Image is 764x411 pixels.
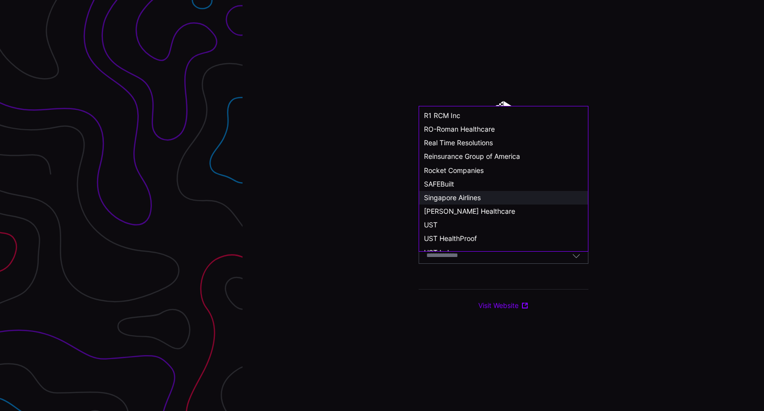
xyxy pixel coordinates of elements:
[424,234,477,242] span: UST HealthProof
[424,193,481,202] span: Singapore Airlines
[424,166,484,174] span: Rocket Companies
[424,207,515,215] span: [PERSON_NAME] Healthcare
[424,152,520,160] span: Reinsurance Group of America
[424,221,438,229] span: UST
[424,248,452,257] span: UST Lab
[424,111,460,120] span: R1 RCM Inc
[478,301,529,310] a: Visit Website
[424,180,454,188] span: SAFEBuilt
[572,251,581,260] button: Toggle options menu
[424,125,495,133] span: RO-Roman Healthcare
[424,138,493,147] span: Real Time Resolutions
